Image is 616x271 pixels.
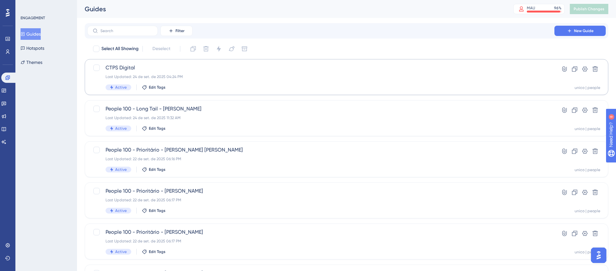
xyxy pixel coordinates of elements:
div: unico | people [575,167,600,172]
button: Edit Tags [142,249,166,254]
span: Deselect [152,45,170,53]
button: Edit Tags [142,126,166,131]
span: Edit Tags [149,249,166,254]
div: Guides [85,4,497,13]
button: New Guide [554,26,606,36]
span: Active [115,167,127,172]
div: unico | people [575,249,600,255]
button: Hotspots [21,42,44,54]
span: Edit Tags [149,167,166,172]
div: Last Updated: 22 de set. de 2025 06:17 PM [106,239,536,244]
div: 96 % [554,5,561,11]
div: MAU [527,5,535,11]
div: 8 [45,3,47,8]
span: People 100 - Prioritário - [PERSON_NAME] [106,228,536,236]
div: unico | people [575,208,600,214]
span: Active [115,85,127,90]
span: People 100 - Prioritário - [PERSON_NAME] [106,187,536,195]
span: Active [115,126,127,131]
div: unico | people [575,85,600,90]
div: Last Updated: 22 de set. de 2025 06:16 PM [106,156,536,162]
span: Filter [175,28,184,33]
div: Last Updated: 24 de set. de 2025 11:32 AM [106,115,536,120]
span: Active [115,249,127,254]
div: ENGAGEMENT [21,15,45,21]
button: Filter [160,26,193,36]
span: Need Help? [15,2,40,9]
span: Active [115,208,127,213]
div: Last Updated: 22 de set. de 2025 06:17 PM [106,197,536,203]
button: Edit Tags [142,208,166,213]
span: People 100 - Long Tail - [PERSON_NAME] [106,105,536,113]
button: Themes [21,57,42,68]
span: People 100 - Prioritário - [PERSON_NAME] [PERSON_NAME] [106,146,536,154]
input: Search [100,29,152,33]
button: Edit Tags [142,167,166,172]
button: Edit Tags [142,85,166,90]
span: CTPS Digital [106,64,536,72]
span: New Guide [574,28,594,33]
span: Publish Changes [574,6,604,12]
div: unico | people [575,126,600,131]
button: Deselect [147,43,176,55]
button: Publish Changes [570,4,608,14]
span: Edit Tags [149,208,166,213]
span: Edit Tags [149,126,166,131]
span: Select All Showing [101,45,139,53]
iframe: UserGuiding AI Assistant Launcher [589,246,608,265]
div: Last Updated: 24 de set. de 2025 04:24 PM [106,74,536,79]
span: Edit Tags [149,85,166,90]
button: Guides [21,28,41,40]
